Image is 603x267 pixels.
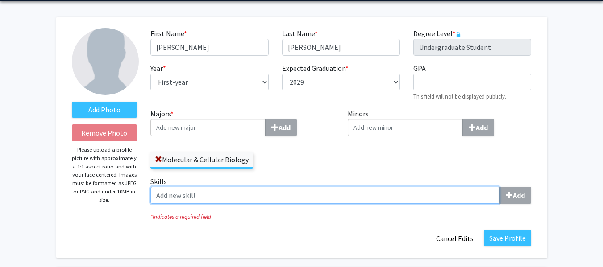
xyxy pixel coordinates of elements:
label: First Name [150,28,187,39]
button: Remove Photo [72,124,137,141]
button: Skills [499,187,531,204]
img: Profile Picture [72,28,139,95]
svg: This information is provided and automatically updated by Johns Hopkins University and is not edi... [456,32,461,37]
input: SkillsAdd [150,187,500,204]
small: This field will not be displayed publicly. [413,93,506,100]
p: Please upload a profile picture with approximately a 1:1 aspect ratio and with your face centered... [72,146,137,204]
iframe: Chat [7,227,38,260]
button: Save Profile [484,230,531,246]
button: Cancel Edits [430,230,479,247]
i: Indicates a required field [150,213,531,221]
button: Majors* [265,119,297,136]
label: Majors [150,108,334,136]
label: Year [150,63,166,74]
label: Molecular & Cellular Biology [150,152,253,167]
label: Skills [150,176,531,204]
b: Add [476,123,488,132]
label: Expected Graduation [282,63,349,74]
input: Majors*Add [150,119,266,136]
b: Add [513,191,525,200]
input: MinorsAdd [348,119,463,136]
label: Last Name [282,28,318,39]
label: Minors [348,108,532,136]
label: GPA [413,63,426,74]
button: Minors [462,119,494,136]
label: AddProfile Picture [72,102,137,118]
b: Add [279,123,291,132]
label: Degree Level [413,28,461,39]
